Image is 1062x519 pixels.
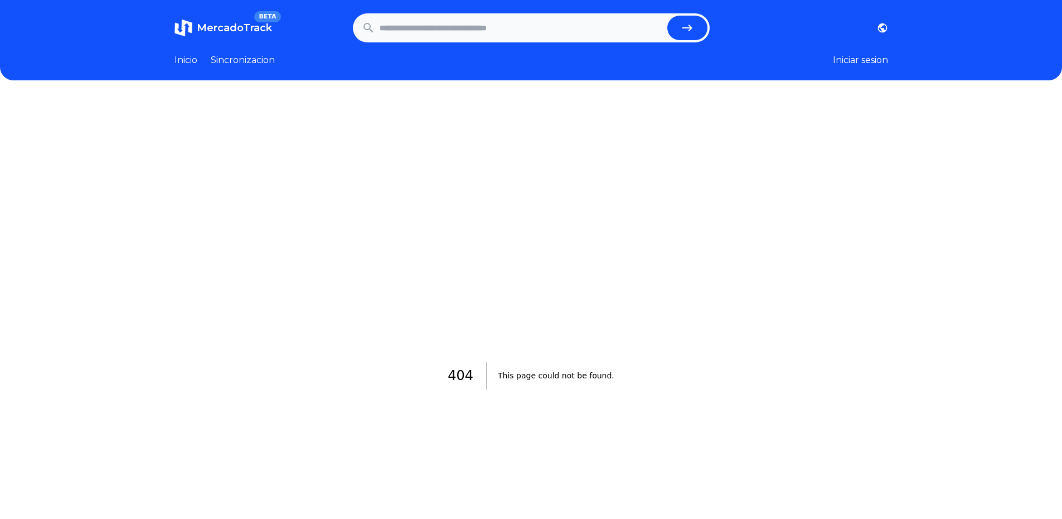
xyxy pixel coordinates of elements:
[254,11,280,22] span: BETA
[174,19,272,37] a: MercadoTrackBETA
[174,54,197,67] a: Inicio
[197,22,272,34] span: MercadoTrack
[833,54,888,67] button: Iniciar sesion
[174,19,192,37] img: MercadoTrack
[211,54,275,67] a: Sincronizacion
[448,362,487,390] h1: 404
[498,362,614,390] h2: This page could not be found.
